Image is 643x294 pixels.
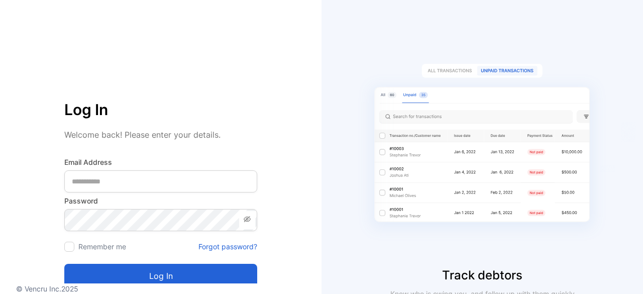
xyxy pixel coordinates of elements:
[64,97,257,122] p: Log In
[64,264,257,288] button: Log in
[64,157,257,167] label: Email Address
[64,129,257,141] p: Welcome back! Please enter your details.
[64,40,115,94] img: vencru logo
[357,40,608,266] img: slider image
[198,241,257,252] a: Forgot password?
[64,195,257,206] label: Password
[321,266,643,284] p: Track debtors
[78,242,126,251] label: Remember me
